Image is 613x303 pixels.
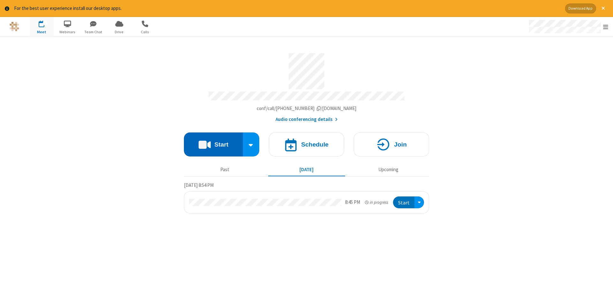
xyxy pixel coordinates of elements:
[10,22,19,31] img: QA Selenium DO NOT DELETE OR CHANGE
[394,141,407,148] h4: Join
[257,105,357,111] span: Copy my meeting room link
[257,105,357,112] button: Copy my meeting room linkCopy my meeting room link
[56,29,79,35] span: Webinars
[565,4,596,13] button: Download App
[301,141,329,148] h4: Schedule
[393,196,414,208] button: Start
[186,164,263,176] button: Past
[414,196,424,208] div: Open menu
[365,199,388,205] em: in progress
[523,17,613,36] div: Open menu
[2,17,26,36] button: Logo
[350,164,427,176] button: Upcoming
[43,20,47,25] div: 1
[107,29,131,35] span: Drive
[81,29,105,35] span: Team Chat
[184,181,429,213] section: Today's Meetings
[133,29,157,35] span: Calls
[14,5,560,12] div: For the best user experience install our desktop apps.
[214,141,228,148] h4: Start
[184,182,214,188] span: [DATE] 8:54 PM
[184,132,243,156] button: Start
[345,199,360,206] div: 8:45 PM
[354,132,429,156] button: Join
[598,4,608,13] button: Close alert
[269,132,344,156] button: Schedule
[268,164,345,176] button: [DATE]
[30,29,54,35] span: Meet
[243,132,260,156] div: Start conference options
[276,116,338,123] button: Audio conferencing details
[184,48,429,123] section: Account details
